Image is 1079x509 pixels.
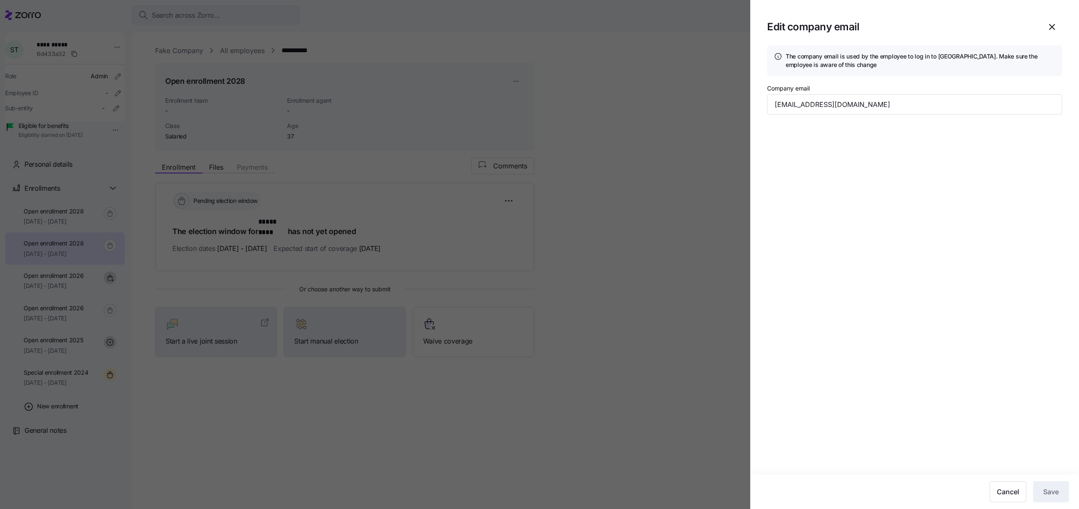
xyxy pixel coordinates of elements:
[767,20,1035,33] h1: Edit company email
[786,52,1055,69] h4: The company email is used by the employee to log in to [GEOGRAPHIC_DATA]. Make sure the employee ...
[990,481,1026,502] button: Cancel
[1033,481,1069,502] button: Save
[997,487,1019,497] span: Cancel
[767,84,810,93] label: Company email
[1043,487,1059,497] span: Save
